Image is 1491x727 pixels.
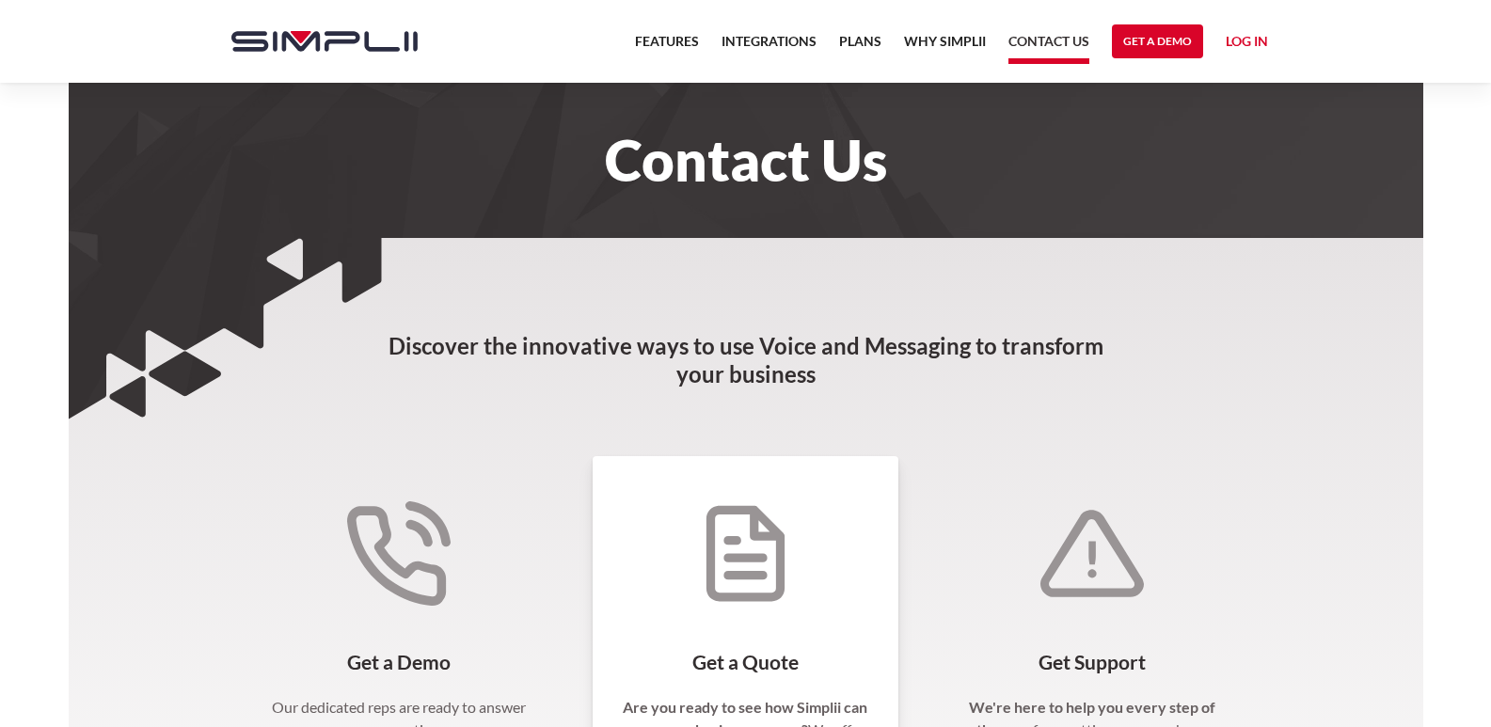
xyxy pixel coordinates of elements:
h4: Get a Quote [615,651,876,673]
h4: Get a Demo [269,651,530,673]
a: Plans [839,30,881,64]
a: Contact US [1008,30,1089,64]
strong: Discover the innovative ways to use Voice and Messaging to transform your business [389,332,1103,387]
a: Log in [1226,30,1268,58]
a: Get a Demo [1112,24,1203,58]
a: Why Simplii [904,30,986,64]
h4: Get Support [962,651,1223,673]
img: Simplii [231,31,418,52]
h1: Contact Us [213,139,1279,181]
a: Integrations [722,30,817,64]
a: Features [635,30,699,64]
